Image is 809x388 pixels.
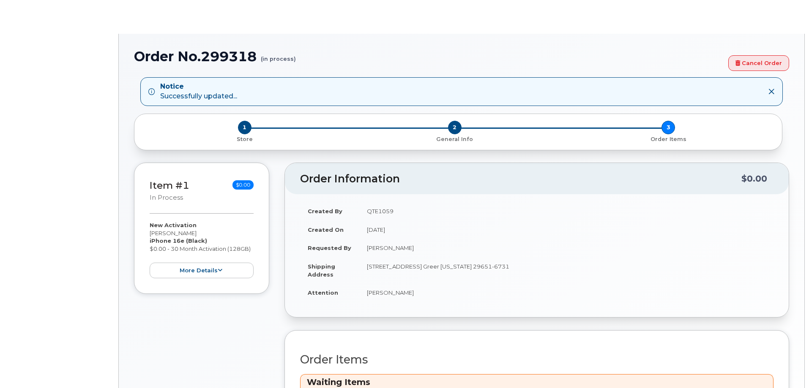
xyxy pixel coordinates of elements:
[150,222,197,228] strong: New Activation
[351,136,558,143] p: General Info
[359,202,773,220] td: QTE1059
[359,257,773,283] td: [STREET_ADDRESS] Greer [US_STATE] 29651-6731
[448,121,462,134] span: 2
[150,263,254,278] button: more details
[150,194,183,201] small: in process
[134,49,724,64] h1: Order No.299318
[308,244,351,251] strong: Requested By
[232,180,254,190] span: $0.00
[348,134,561,143] a: 2 General Info
[308,208,342,214] strong: Created By
[160,82,237,101] div: Successfully updated...
[359,220,773,239] td: [DATE]
[300,353,773,366] h2: Order Items
[160,82,237,92] strong: Notice
[150,179,189,191] a: Item #1
[359,283,773,302] td: [PERSON_NAME]
[308,226,344,233] strong: Created On
[300,173,741,185] h2: Order Information
[238,121,251,134] span: 1
[150,221,254,278] div: [PERSON_NAME] $0.00 - 30 Month Activation (128GB)
[145,136,344,143] p: Store
[150,237,207,244] strong: iPhone 16e (Black)
[261,49,296,62] small: (in process)
[359,239,773,257] td: [PERSON_NAME]
[307,377,767,388] h3: Waiting Items
[308,263,335,278] strong: Shipping Address
[141,134,348,143] a: 1 Store
[728,55,789,71] a: Cancel Order
[308,289,338,296] strong: Attention
[741,171,767,187] div: $0.00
